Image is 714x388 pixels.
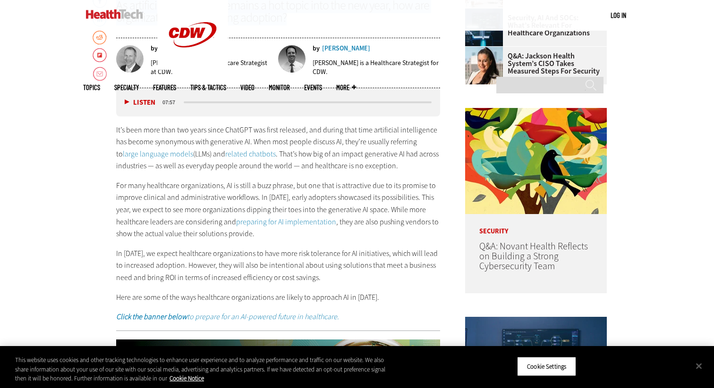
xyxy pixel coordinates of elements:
a: large language models [123,149,193,159]
span: Topics [83,84,100,91]
a: Q&A: Novant Health Reflects on Building a Strong Cybersecurity Team [479,240,588,272]
a: Tips & Tactics [190,84,226,91]
a: Log in [611,11,626,19]
a: More information about your privacy [170,374,204,382]
span: More [336,84,356,91]
strong: Click the banner below [116,312,187,322]
img: Home [86,9,143,19]
div: User menu [611,10,626,20]
p: Here are some of the ways healthcare organizations are likely to approach AI in [DATE]. [116,291,440,304]
p: It’s been more than two years since ChatGPT was first released, and during that time artificial i... [116,124,440,172]
p: For many healthcare organizations, AI is still a buzz phrase, but one that is attractive due to i... [116,180,440,240]
a: Events [304,84,322,91]
a: CDW [157,62,228,72]
a: preparing for AI implementation [236,217,336,227]
button: Listen [125,99,155,106]
div: This website uses cookies and other tracking technologies to enhance user experience and to analy... [15,355,393,383]
p: In [DATE], we expect healthcare organizations to have more risk tolerance for AI initiatives, whi... [116,248,440,284]
a: Click the banner belowto prepare for an AI-powered future in healthcare. [116,312,339,322]
em: to prepare for an AI-powered future in healthcare. [116,312,339,322]
a: related chatbots [225,149,276,159]
span: Specialty [114,84,139,91]
a: Video [240,84,255,91]
button: Close [688,355,709,376]
img: abstract illustration of a tree [465,108,607,214]
a: MonITor [269,84,290,91]
p: Security [465,214,607,235]
button: Cookie Settings [517,356,576,376]
a: Features [153,84,176,91]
